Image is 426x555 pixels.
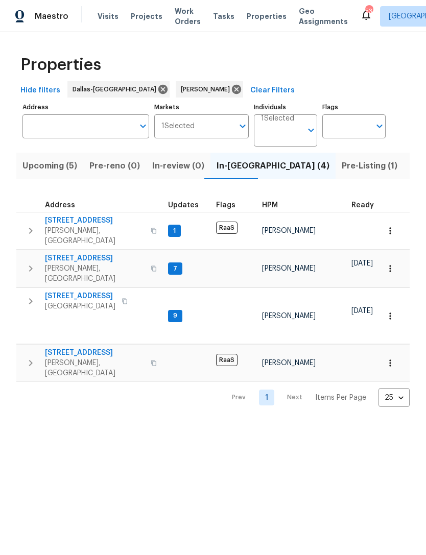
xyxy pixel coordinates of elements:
span: [GEOGRAPHIC_DATA] [45,301,115,311]
span: [DATE] [351,307,373,315]
span: Dallas-[GEOGRAPHIC_DATA] [73,84,160,94]
span: In-review (0) [152,159,204,173]
span: [PERSON_NAME] [262,312,316,320]
span: Geo Assignments [299,6,348,27]
nav: Pagination Navigation [222,388,410,407]
span: Upcoming (5) [22,159,77,173]
span: [PERSON_NAME] [262,227,316,234]
span: [PERSON_NAME], [GEOGRAPHIC_DATA] [45,226,145,246]
span: Address [45,202,75,209]
span: In-[GEOGRAPHIC_DATA] (4) [217,159,329,173]
span: Pre-reno (0) [89,159,140,173]
span: 9 [169,311,181,320]
span: [PERSON_NAME] [262,359,316,367]
span: 1 Selected [261,114,294,123]
button: Open [372,119,387,133]
span: [STREET_ADDRESS] [45,348,145,358]
span: Visits [98,11,119,21]
span: Maestro [35,11,68,21]
div: Earliest renovation start date (first business day after COE or Checkout) [351,202,383,209]
span: 1 [169,227,180,235]
span: [PERSON_NAME] [262,265,316,272]
span: [STREET_ADDRESS] [45,215,145,226]
label: Flags [322,104,386,110]
button: Open [136,119,150,133]
label: Address [22,104,149,110]
span: Projects [131,11,162,21]
span: Hide filters [20,84,60,97]
span: Work Orders [175,6,201,27]
span: [PERSON_NAME], [GEOGRAPHIC_DATA] [45,263,145,284]
span: Clear Filters [250,84,295,97]
span: [DATE] [351,260,373,267]
div: 53 [365,6,372,16]
div: [PERSON_NAME] [176,81,243,98]
button: Open [235,119,250,133]
span: Properties [20,60,101,70]
label: Markets [154,104,249,110]
span: Pre-Listing (1) [342,159,397,173]
button: Hide filters [16,81,64,100]
span: [PERSON_NAME] [181,84,234,94]
span: [STREET_ADDRESS] [45,291,115,301]
span: 7 [169,264,181,273]
button: Clear Filters [246,81,299,100]
span: Tasks [213,13,234,20]
span: [PERSON_NAME], [GEOGRAPHIC_DATA] [45,358,145,378]
span: 1 Selected [161,122,195,131]
span: RaaS [216,222,238,234]
div: Dallas-[GEOGRAPHIC_DATA] [67,81,170,98]
label: Individuals [254,104,317,110]
span: Flags [216,202,235,209]
span: Properties [247,11,287,21]
div: 25 [378,384,410,411]
span: Updates [168,202,199,209]
a: Goto page 1 [259,390,274,405]
button: Open [304,123,318,137]
span: [STREET_ADDRESS] [45,253,145,263]
span: RaaS [216,354,238,366]
span: Ready [351,202,374,209]
p: Items Per Page [315,393,366,403]
span: HPM [262,202,278,209]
